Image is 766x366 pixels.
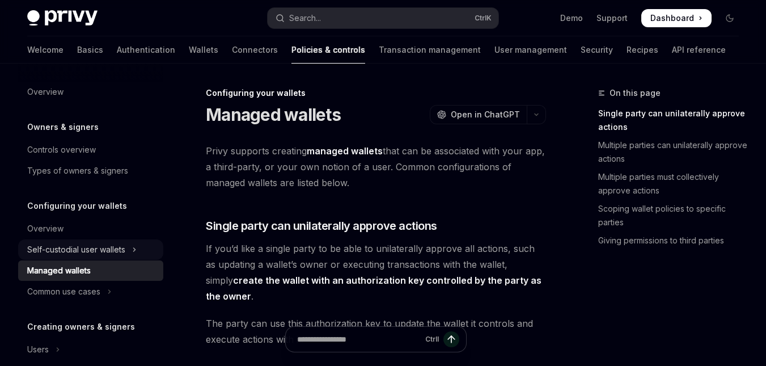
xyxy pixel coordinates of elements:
[379,36,481,64] a: Transaction management
[117,36,175,64] a: Authentication
[581,36,613,64] a: Security
[268,8,499,28] button: Open search
[232,36,278,64] a: Connectors
[627,36,658,64] a: Recipes
[289,11,321,25] div: Search...
[18,239,163,260] button: Toggle Self-custodial user wallets section
[27,264,91,277] div: Managed wallets
[206,241,546,304] span: If you’d like a single party to be able to unilaterally approve all actions, such as updating a w...
[672,36,726,64] a: API reference
[27,164,128,178] div: Types of owners & signers
[206,275,541,302] strong: create the wallet with an authorization key controlled by the party as the owner
[206,87,546,99] div: Configuring your wallets
[27,36,64,64] a: Welcome
[297,327,421,352] input: Ask a question...
[27,120,99,134] h5: Owners & signers
[598,104,748,136] a: Single party can unilaterally approve actions
[641,9,712,27] a: Dashboard
[494,36,567,64] a: User management
[27,343,49,356] div: Users
[18,260,163,281] a: Managed wallets
[77,36,103,64] a: Basics
[291,36,365,64] a: Policies & controls
[18,82,163,102] a: Overview
[189,36,218,64] a: Wallets
[451,109,520,120] span: Open in ChatGPT
[18,339,163,360] button: Toggle Users section
[598,136,748,168] a: Multiple parties can unilaterally approve actions
[650,12,694,24] span: Dashboard
[206,104,341,125] h1: Managed wallets
[307,145,383,157] strong: managed wallets
[206,218,437,234] span: Single party can unilaterally approve actions
[27,285,100,298] div: Common use cases
[27,243,125,256] div: Self-custodial user wallets
[27,85,64,99] div: Overview
[18,218,163,239] a: Overview
[430,105,527,124] button: Open in ChatGPT
[598,232,748,250] a: Giving permissions to third parties
[206,315,546,347] span: The party can use this authorization key to update the wallet it controls and execute actions wit...
[206,143,546,191] span: Privy supports creating that can be associated with your app, a third-party, or your own notion o...
[18,140,163,160] a: Controls overview
[27,143,96,157] div: Controls overview
[610,86,661,100] span: On this page
[560,12,583,24] a: Demo
[18,281,163,302] button: Toggle Common use cases section
[27,199,127,213] h5: Configuring your wallets
[598,200,748,232] a: Scoping wallet policies to specific parties
[27,320,135,334] h5: Creating owners & signers
[721,9,739,27] button: Toggle dark mode
[598,168,748,200] a: Multiple parties must collectively approve actions
[475,14,492,23] span: Ctrl K
[27,10,98,26] img: dark logo
[596,12,628,24] a: Support
[443,331,459,347] button: Send message
[27,222,64,235] div: Overview
[18,161,163,181] a: Types of owners & signers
